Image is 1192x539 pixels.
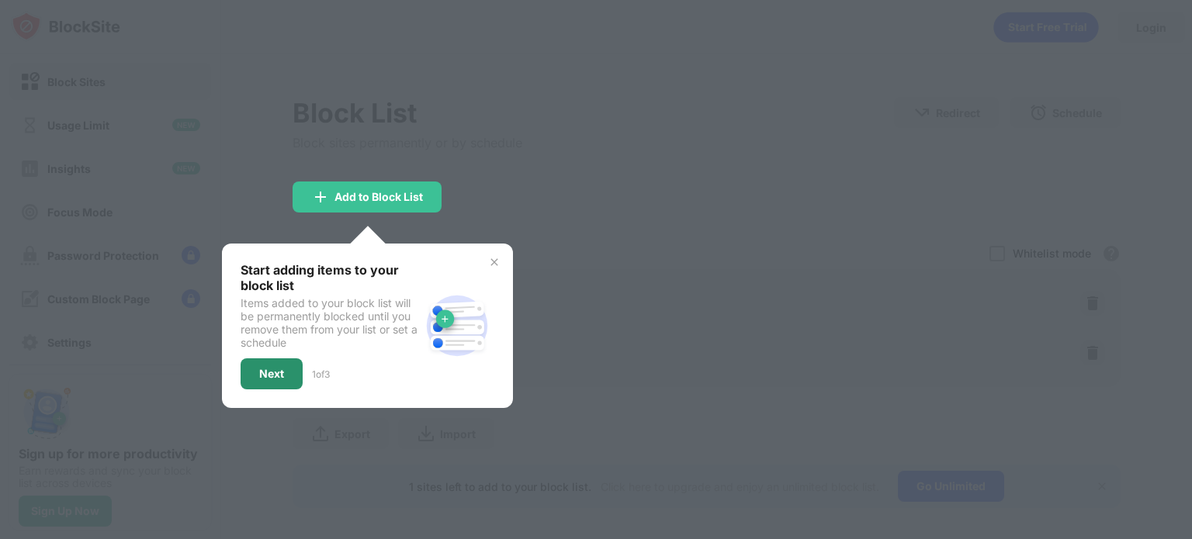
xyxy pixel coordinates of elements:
div: Add to Block List [334,191,423,203]
div: Start adding items to your block list [241,262,420,293]
div: 1 of 3 [312,368,330,380]
img: x-button.svg [488,256,501,268]
div: Items added to your block list will be permanently blocked until you remove them from your list o... [241,296,420,349]
img: block-site.svg [420,289,494,363]
div: Next [259,368,284,380]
